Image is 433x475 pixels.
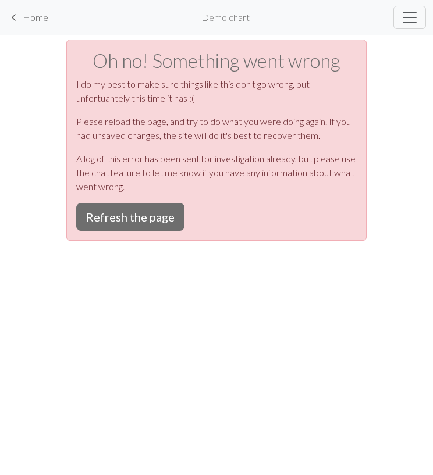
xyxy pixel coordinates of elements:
[76,152,357,194] p: A log of this error has been sent for investigation already, but please use the chat feature to l...
[76,77,357,105] p: I do my best to make sure things like this don't go wrong, but unfortuantely this time it has :(
[7,8,48,27] a: Home
[76,203,184,231] button: Refresh the page
[76,115,357,142] p: Please reload the page, and try to do what you were doing again. If you had unsaved changes, the ...
[76,49,357,73] h1: Oh no! Something went wrong
[7,9,21,26] span: keyboard_arrow_left
[393,6,426,29] button: Toggle navigation
[23,12,48,23] span: Home
[201,12,250,23] h2: Demo chart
